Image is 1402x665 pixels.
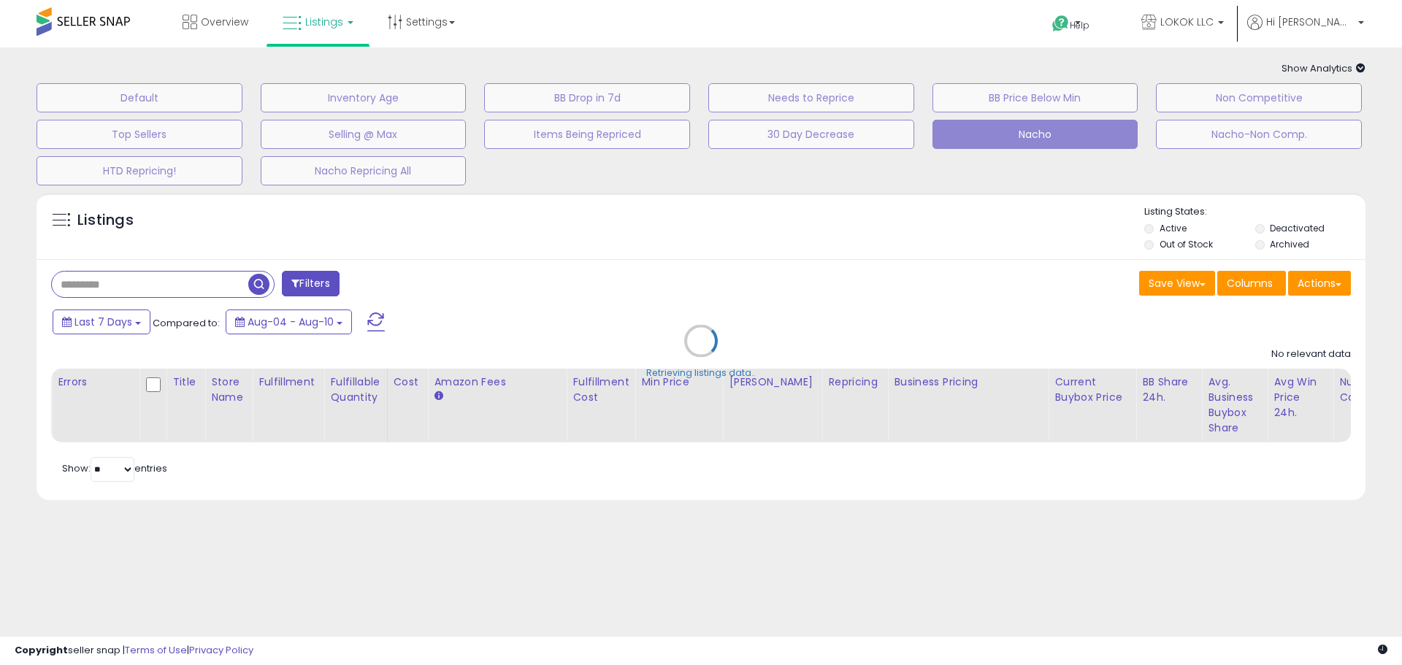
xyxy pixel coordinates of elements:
span: Hi [PERSON_NAME] [1266,15,1354,29]
button: Default [37,83,242,112]
div: Retrieving listings data.. [646,366,756,380]
button: BB Drop in 7d [484,83,690,112]
a: Hi [PERSON_NAME] [1247,15,1364,47]
span: Overview [201,15,248,29]
a: Terms of Use [125,643,187,657]
button: Non Competitive [1156,83,1362,112]
span: Help [1070,19,1089,31]
span: LOKOK LLC [1160,15,1214,29]
button: HTD Repricing! [37,156,242,185]
a: Help [1041,4,1118,47]
button: Inventory Age [261,83,467,112]
button: Top Sellers [37,120,242,149]
button: BB Price Below Min [932,83,1138,112]
a: Privacy Policy [189,643,253,657]
span: Listings [305,15,343,29]
button: Items Being Repriced [484,120,690,149]
i: Get Help [1051,15,1070,33]
button: Nacho [932,120,1138,149]
button: Nacho Repricing All [261,156,467,185]
button: Needs to Reprice [708,83,914,112]
button: Nacho-Non Comp. [1156,120,1362,149]
span: Show Analytics [1282,61,1365,75]
button: Selling @ Max [261,120,467,149]
div: seller snap | | [15,644,253,658]
button: 30 Day Decrease [708,120,914,149]
strong: Copyright [15,643,68,657]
